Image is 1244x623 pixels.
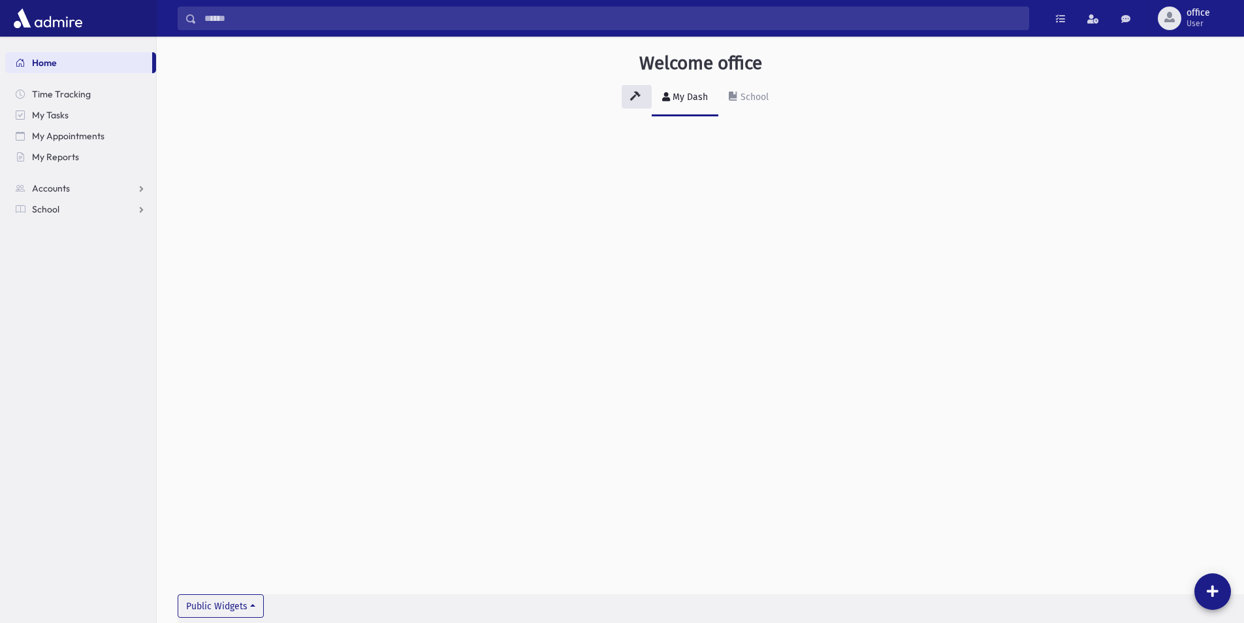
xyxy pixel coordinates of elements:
a: My Reports [5,146,156,167]
span: My Appointments [32,130,104,142]
a: School [718,80,779,116]
span: My Tasks [32,109,69,121]
div: My Dash [670,92,708,103]
a: My Tasks [5,105,156,126]
a: My Appointments [5,126,156,146]
a: Home [5,52,152,73]
span: Home [32,57,57,69]
span: School [32,203,59,215]
a: Accounts [5,178,156,199]
a: Time Tracking [5,84,156,105]
a: My Dash [652,80,718,116]
span: office [1187,8,1210,18]
button: Public Widgets [178,594,264,618]
span: User [1187,18,1210,29]
span: Time Tracking [32,88,91,100]
div: School [738,92,769,103]
input: Search [197,7,1029,30]
h3: Welcome office [639,52,762,75]
span: Accounts [32,182,70,194]
img: AdmirePro [10,5,86,31]
span: My Reports [32,151,79,163]
a: School [5,199,156,220]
